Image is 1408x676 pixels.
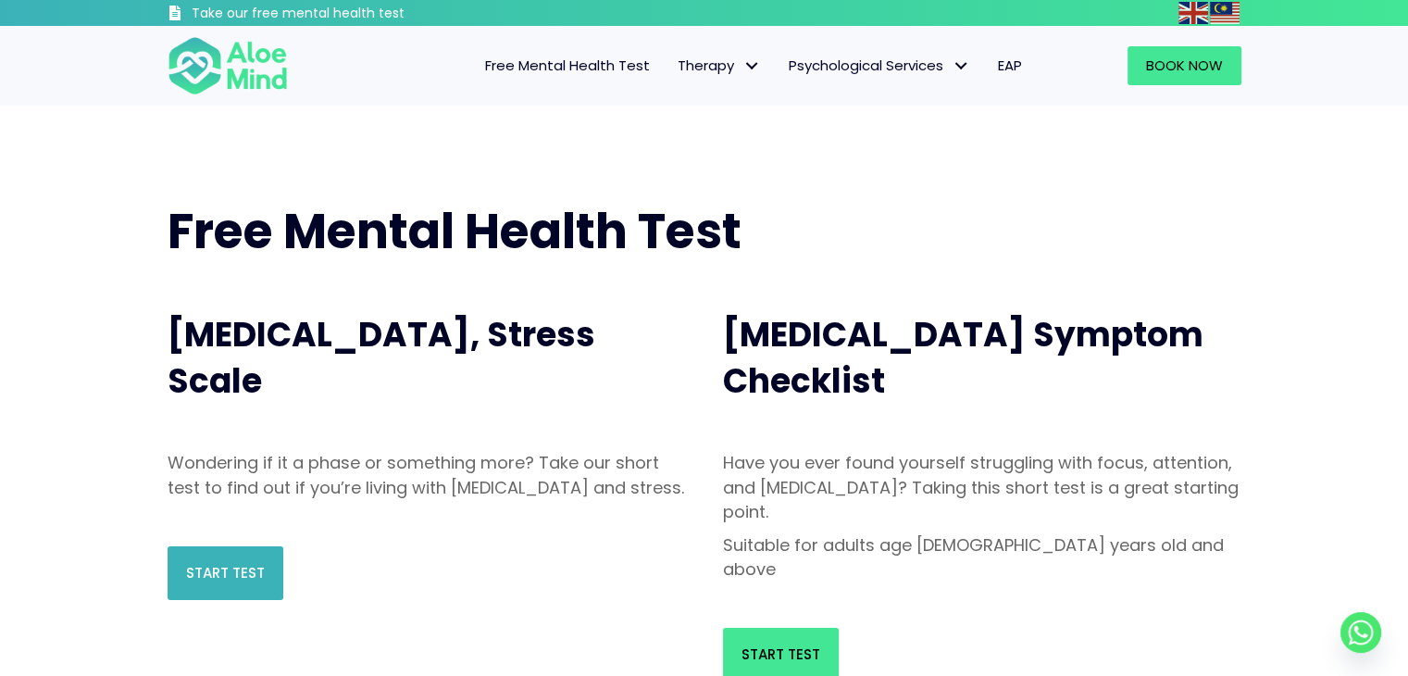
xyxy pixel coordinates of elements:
[1210,2,1241,23] a: Malay
[1178,2,1210,23] a: English
[168,197,741,265] span: Free Mental Health Test
[678,56,761,75] span: Therapy
[1178,2,1208,24] img: en
[168,451,686,499] p: Wondering if it a phase or something more? Take our short test to find out if you’re living with ...
[741,645,820,664] span: Start Test
[984,46,1036,85] a: EAP
[1146,56,1223,75] span: Book Now
[1128,46,1241,85] a: Book Now
[168,311,595,405] span: [MEDICAL_DATA], Stress Scale
[664,46,775,85] a: TherapyTherapy: submenu
[168,35,288,96] img: Aloe mind Logo
[192,5,504,23] h3: Take our free mental health test
[789,56,970,75] span: Psychological Services
[1210,2,1240,24] img: ms
[485,56,650,75] span: Free Mental Health Test
[739,53,766,80] span: Therapy: submenu
[471,46,664,85] a: Free Mental Health Test
[168,546,283,600] a: Start Test
[775,46,984,85] a: Psychological ServicesPsychological Services: submenu
[723,533,1241,582] p: Suitable for adults age [DEMOGRAPHIC_DATA] years old and above
[948,53,975,80] span: Psychological Services: submenu
[1340,612,1381,653] a: Whatsapp
[998,56,1022,75] span: EAP
[723,311,1203,405] span: [MEDICAL_DATA] Symptom Checklist
[186,563,265,582] span: Start Test
[312,46,1036,85] nav: Menu
[723,451,1241,523] p: Have you ever found yourself struggling with focus, attention, and [MEDICAL_DATA]? Taking this sh...
[168,5,504,26] a: Take our free mental health test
